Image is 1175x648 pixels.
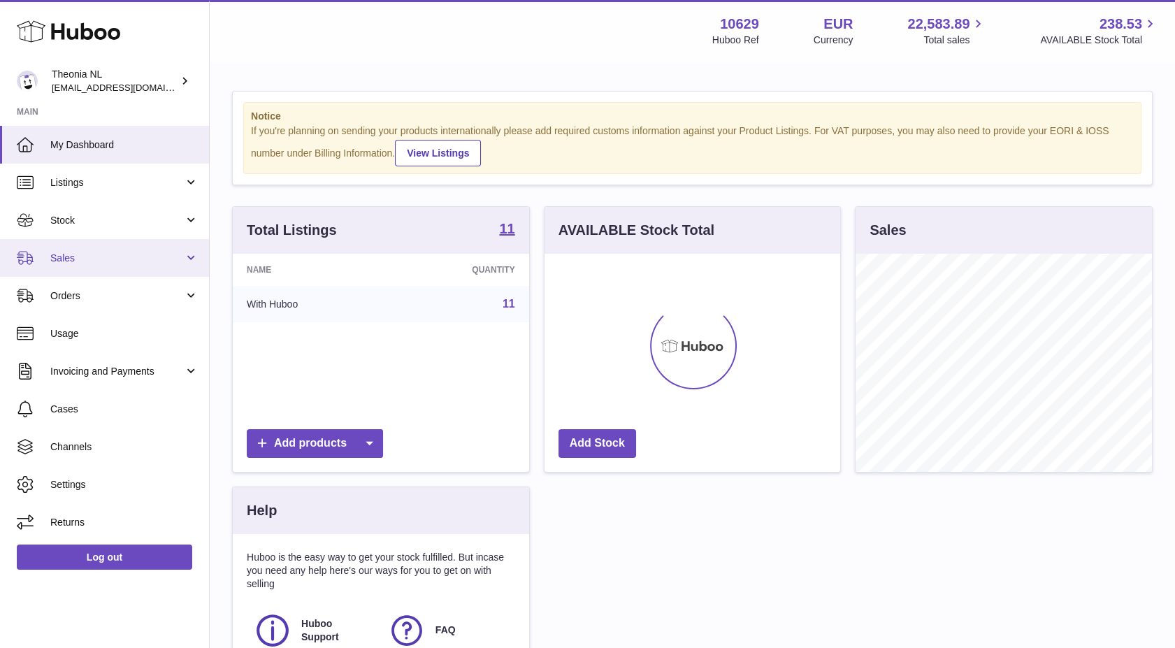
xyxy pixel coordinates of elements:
p: Huboo is the easy way to get your stock fulfilled. But incase you need any help here's our ways f... [247,551,515,591]
h3: Total Listings [247,221,337,240]
div: Currency [814,34,853,47]
a: 238.53 AVAILABLE Stock Total [1040,15,1158,47]
span: Usage [50,327,199,340]
div: Theonia NL [52,68,178,94]
span: Stock [50,214,184,227]
strong: Notice [251,110,1134,123]
span: My Dashboard [50,138,199,152]
a: 11 [503,298,515,310]
a: 11 [499,222,514,238]
div: If you're planning on sending your products internationally please add required customs informati... [251,124,1134,166]
span: Listings [50,176,184,189]
span: Invoicing and Payments [50,365,184,378]
span: Sales [50,252,184,265]
span: Returns [50,516,199,529]
span: Orders [50,289,184,303]
img: info@wholesomegoods.eu [17,71,38,92]
h3: AVAILABLE Stock Total [558,221,714,240]
th: Quantity [389,254,528,286]
div: Huboo Ref [712,34,759,47]
strong: 10629 [720,15,759,34]
a: Log out [17,545,192,570]
span: 238.53 [1100,15,1142,34]
span: Total sales [923,34,986,47]
strong: 11 [499,222,514,236]
span: FAQ [435,624,456,637]
a: Add Stock [558,429,636,458]
td: With Huboo [233,286,389,322]
span: Settings [50,478,199,491]
span: Channels [50,440,199,454]
span: AVAILABLE Stock Total [1040,34,1158,47]
span: Cases [50,403,199,416]
span: 22,583.89 [907,15,969,34]
h3: Sales [870,221,906,240]
a: Add products [247,429,383,458]
a: 22,583.89 Total sales [907,15,986,47]
span: Huboo Support [301,617,373,644]
strong: EUR [823,15,853,34]
a: View Listings [395,140,481,166]
span: [EMAIL_ADDRESS][DOMAIN_NAME] [52,82,206,93]
th: Name [233,254,389,286]
h3: Help [247,501,277,520]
